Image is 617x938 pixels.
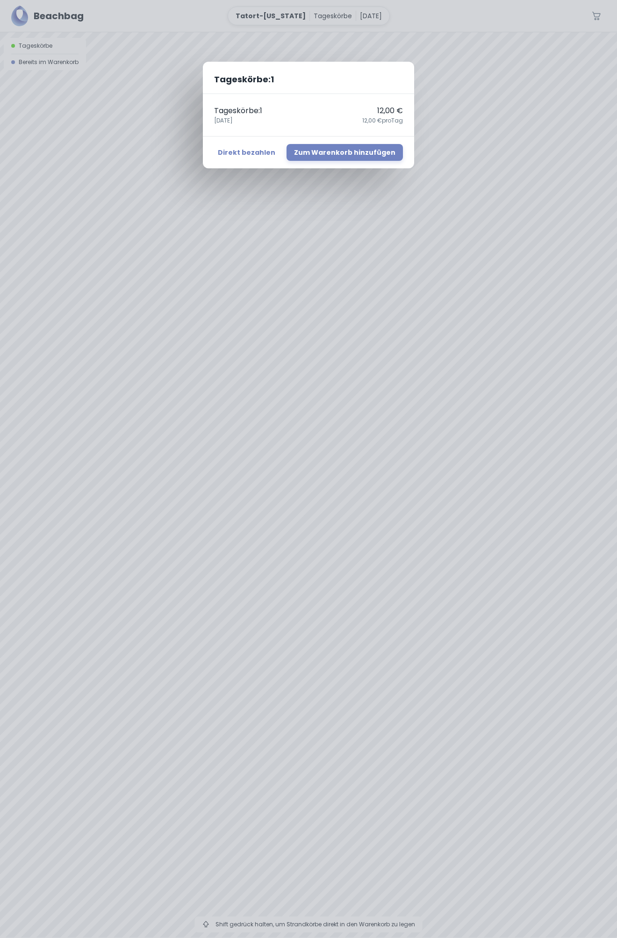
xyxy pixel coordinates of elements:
span: 12,00 € pro Tag [362,116,403,125]
button: Zum Warenkorb hinzufügen [287,144,403,161]
button: Direkt bezahlen [214,144,279,161]
h2: Tageskörbe : 1 [203,62,414,94]
span: [DATE] [214,116,233,125]
p: 12,00 € [377,105,403,116]
p: Tageskörbe : 1 [214,105,262,116]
